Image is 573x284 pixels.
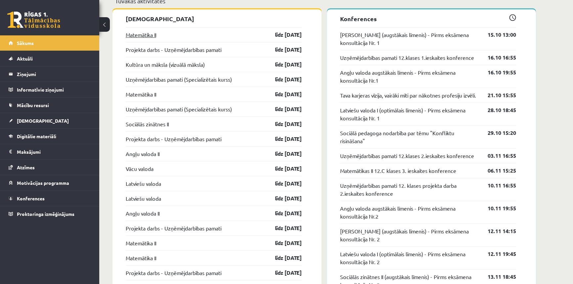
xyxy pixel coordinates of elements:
[478,152,516,160] a: 03.11 16:55
[17,211,74,217] span: Proktoringa izmēģinājums
[126,105,232,113] a: Uzņēmējdarbības pamati (Specializētais kurss)
[17,66,91,82] legend: Ziņojumi
[126,75,232,83] a: Uzņēmējdarbības pamati (Specializētais kurss)
[17,118,69,124] span: [DEMOGRAPHIC_DATA]
[17,180,69,186] span: Motivācijas programma
[126,46,221,54] a: Projekta darbs - Uzņēmējdarbības pamati
[126,180,161,187] a: Latviešu valoda
[478,167,516,175] a: 06.11 15:25
[9,113,91,128] a: [DEMOGRAPHIC_DATA]
[263,46,302,54] a: līdz [DATE]
[478,250,516,258] a: 12.11 19:45
[263,254,302,262] a: līdz [DATE]
[126,90,156,98] a: Matemātika II
[263,269,302,277] a: līdz [DATE]
[17,144,91,159] legend: Maksājumi
[7,12,60,28] a: Rīgas 1. Tālmācības vidusskola
[9,160,91,175] a: Atzīmes
[263,194,302,202] a: līdz [DATE]
[340,227,478,243] a: [PERSON_NAME] (augstākais līmenis) - Pirms eksāmena konsultācija Nr. 2
[478,227,516,235] a: 12.11 14:15
[17,40,34,46] span: Sākums
[9,206,91,222] a: Proktoringa izmēģinājums
[478,129,516,137] a: 29.10 15:20
[126,135,221,143] a: Projekta darbs - Uzņēmējdarbības pamati
[478,31,516,39] a: 15.10 13:00
[263,135,302,143] a: līdz [DATE]
[126,14,302,23] p: [DEMOGRAPHIC_DATA]
[126,61,205,68] a: Kultūra un māksla (vizuālā māksla)
[126,209,159,217] a: Angļu valoda II
[263,31,302,39] a: līdz [DATE]
[340,167,456,175] a: Matemātikas II 12.C klases 3. ieskaites konference
[126,254,156,262] a: Matemātika II
[263,61,302,68] a: līdz [DATE]
[9,66,91,82] a: Ziņojumi
[9,98,91,113] a: Mācību resursi
[478,182,516,189] a: 10.11 16:55
[9,191,91,206] a: Konferences
[17,102,49,108] span: Mācību resursi
[340,182,478,197] a: Uzņēmējdarbības pamati 12. klases projekta darba 2.ieskaites konference
[340,31,478,47] a: [PERSON_NAME] (augstākais līmenis) - Pirms eksāmena konsultācija Nr. 1
[340,54,474,61] a: Uzņēmējdarbības pamati 12.klases 1.ieskaites konference
[340,204,478,220] a: Angļu valoda augstākais līmenis - Pirms eksāmena konsultācija Nr.2
[263,209,302,217] a: līdz [DATE]
[9,35,91,51] a: Sākums
[340,14,516,23] p: Konferences
[9,82,91,97] a: Informatīvie ziņojumi
[478,273,516,281] a: 13.11 18:45
[9,51,91,66] a: Aktuāli
[340,106,478,122] a: Latviešu valoda I (optimālais līmenis) - Pirms eksāmena konsultācija Nr. 1
[17,164,35,170] span: Atzīmes
[9,129,91,144] a: Digitālie materiāli
[263,224,302,232] a: līdz [DATE]
[340,129,478,145] a: Sociālā pedagoga nodarbība par tēmu "Konfliktu risināšana"
[263,165,302,173] a: līdz [DATE]
[263,239,302,247] a: līdz [DATE]
[9,175,91,190] a: Motivācijas programma
[126,165,154,173] a: Vācu valoda
[263,150,302,158] a: līdz [DATE]
[17,195,45,201] span: Konferences
[126,31,156,39] a: Matemātika II
[340,68,478,84] a: Angļu valoda augstākais līmenis - Pirms eksāmena konsultācija Nr.1
[17,133,56,139] span: Digitālie materiāli
[478,54,516,61] a: 16.10 16:55
[17,82,91,97] legend: Informatīvie ziņojumi
[126,194,161,202] a: Latviešu valoda
[263,105,302,113] a: līdz [DATE]
[478,204,516,212] a: 10.11 19:55
[126,239,156,247] a: Matemātika II
[340,91,476,99] a: Tava karjeras vīzija, vairāki mīti par nākotnes profesiju izvēli.
[263,90,302,98] a: līdz [DATE]
[126,120,169,128] a: Sociālās zinātnes II
[17,56,33,61] span: Aktuāli
[478,106,516,114] a: 28.10 18:45
[126,224,221,232] a: Projekta darbs - Uzņēmējdarbības pamati
[263,180,302,187] a: līdz [DATE]
[263,120,302,128] a: līdz [DATE]
[9,144,91,159] a: Maksājumi
[340,152,474,160] a: Uzņēmējdarbības pamati 12.klases 2.ieskaites konference
[478,91,516,99] a: 21.10 15:55
[263,75,302,83] a: līdz [DATE]
[126,269,221,277] a: Projekta darbs - Uzņēmējdarbības pamati
[478,68,516,76] a: 16.10 19:55
[126,150,159,158] a: Angļu valoda II
[340,250,478,266] a: Latviešu valoda I (optimālais līmenis) - Pirms eksāmena konsultācija Nr. 2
